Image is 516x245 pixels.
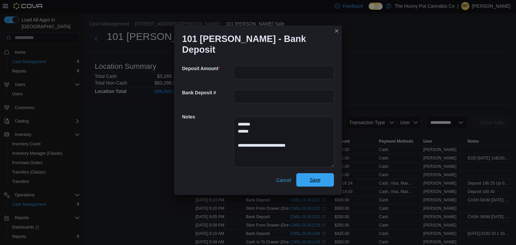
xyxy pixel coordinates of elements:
[182,62,232,75] h5: Deposit Amount
[182,34,329,55] h1: 101 [PERSON_NAME] - Bank Deposit
[273,174,294,187] button: Cancel
[333,27,341,35] button: Closes this modal window
[182,86,232,99] h5: Bank Deposit #
[182,110,232,124] h5: Notes
[296,173,334,187] button: Save
[310,177,320,183] span: Save
[276,177,291,184] span: Cancel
